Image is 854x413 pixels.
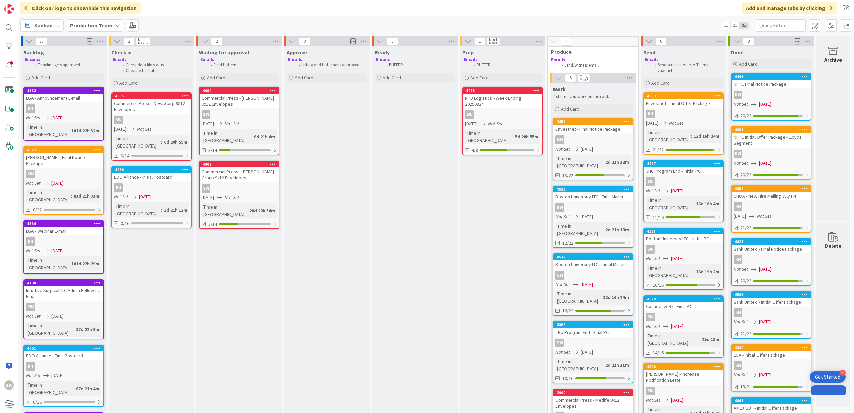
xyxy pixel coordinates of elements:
[200,110,279,119] div: SW
[553,254,633,260] div: 4532
[23,87,104,141] a: 4383LGA - Announcement E-mailKHNot Set[DATE]Time in [GEOGRAPHIC_DATA]:101d 22h 32m
[24,351,103,360] div: BDO Alliance - Final Postcard
[24,170,103,178] div: SW
[732,186,811,200] div: 4858CHOA - New Hire Mailing July FN
[731,291,811,339] a: 4561Bank United - Initial Offer PackageKHNot Set[DATE]21/22
[74,326,101,333] div: 87d 22h 9m
[51,114,64,121] span: [DATE]
[553,203,633,212] div: SW
[644,228,723,243] div: 4531Boston University LTC - Initial PC
[740,330,751,337] span: 21/22
[604,158,631,166] div: 2d 21h 12m
[653,146,664,153] span: 21/22
[24,94,103,102] div: LGA - Announcement E-mail
[199,87,279,155] a: 4984Commercial Press - [PERSON_NAME] 9x12 EnvelopesSW[DATE]Not SetTime in [GEOGRAPHIC_DATA]:6d 21...
[643,295,724,358] a: 4529ConnectiveRx - Final PCSWNot Set[DATE]Time in [GEOGRAPHIC_DATA]:25d 13m14/16
[553,339,633,347] div: SW
[644,93,723,108] div: 4953Envestnet - Initial Offer Package
[115,167,191,172] div: 4660
[208,147,217,154] span: 3/14
[26,104,35,113] div: KH
[465,129,512,144] div: Time in [GEOGRAPHIC_DATA]
[732,239,811,253] div: 4827Bank United - Final Notice Package
[734,319,748,325] i: Not Set
[200,184,279,193] div: SW
[203,88,279,93] div: 4984
[734,91,742,99] div: RW
[644,99,723,108] div: Envestnet - Initial Offer Package
[731,126,811,180] a: 4697NFPC Initial Offer Package - Lloyds SegmentRWNot Set[DATE]20/22
[114,126,126,133] span: [DATE]
[121,220,129,227] span: 0/16
[603,226,604,233] span: :
[556,119,633,124] div: 4656
[694,200,721,208] div: 16d 16h 4m
[553,125,633,133] div: Envestnet - Final Notice Package
[513,133,540,140] div: 5d 20h 55m
[735,186,811,191] div: 4858
[111,92,192,161] a: 4985Commercial Press - NewsCorp 9X12 EnvelopesSW[DATE]Not SetTime in [GEOGRAPHIC_DATA]:6d 20h 55m...
[735,239,811,244] div: 4827
[114,202,161,217] div: Time in [GEOGRAPHIC_DATA]
[555,146,570,152] i: Not Set
[112,167,191,173] div: 4660
[553,328,633,337] div: JHU Program End - Final PC
[759,265,771,273] span: [DATE]
[553,135,633,144] div: KH
[24,286,103,301] div: Intuitive Surgical LTC Admin Follow-up Email
[757,213,771,219] i: Not Set
[732,292,811,298] div: 4561
[553,254,633,269] div: 4532Boston University LTC - Initial Mailer
[51,313,64,320] span: [DATE]
[732,351,811,359] div: LGA - Initial Offer Package
[200,161,279,167] div: 4908
[466,88,542,93] div: 4983
[24,227,103,235] div: LGA - Webinar E-mail
[252,133,277,140] div: 6d 21h 4m
[139,193,151,200] span: [DATE]
[24,87,103,102] div: 4383LGA - Announcement E-mail
[734,213,746,220] span: [DATE]
[732,192,811,200] div: CHOA - New Hire Mailing July FN
[203,162,279,167] div: 4908
[740,277,751,284] span: 20/22
[553,119,633,125] div: 4656
[646,255,660,261] i: Not Set
[26,180,41,186] i: Not Set
[24,280,103,286] div: 4498
[111,166,192,228] a: 4660BDO Alliance - Initial PostcardKHNot Set[DATE]Time in [GEOGRAPHIC_DATA]:2d 21h 12m0/16
[26,115,41,121] i: Not Set
[653,214,664,221] span: 11/16
[644,177,723,186] div: SW
[202,184,210,193] div: SW
[647,161,723,166] div: 4867
[732,345,811,359] div: 4382LGA - Initial Offer Package
[581,213,593,220] span: [DATE]
[472,147,478,154] span: 4/8
[603,158,604,166] span: :
[600,294,601,301] span: :
[581,281,593,288] span: [DATE]
[691,132,692,140] span: :
[646,196,693,211] div: Time in [GEOGRAPHIC_DATA]
[161,138,162,146] span: :
[732,74,811,88] div: 4493NFPC Final Notice Package
[31,75,53,81] span: Add Card...
[26,256,69,271] div: Time in [GEOGRAPHIC_DATA]
[553,119,633,133] div: 4656Envestnet - Final Notice Package
[27,346,103,351] div: 4661
[70,127,101,134] div: 101d 22h 32m
[24,147,103,153] div: 4522
[470,75,492,81] span: Add Card...
[556,187,633,192] div: 4533
[555,358,603,372] div: Time in [GEOGRAPHIC_DATA]
[295,75,316,81] span: Add Card...
[24,147,103,168] div: 4522[PERSON_NAME] - Final Notice Package
[24,153,103,168] div: [PERSON_NAME] - Final Notice Package
[555,203,564,212] div: SW
[34,21,53,29] span: Kanban
[27,281,103,285] div: 4498
[732,80,811,88] div: NFPC Final Notice Package
[740,224,751,231] span: 21/22
[200,87,279,94] div: 4984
